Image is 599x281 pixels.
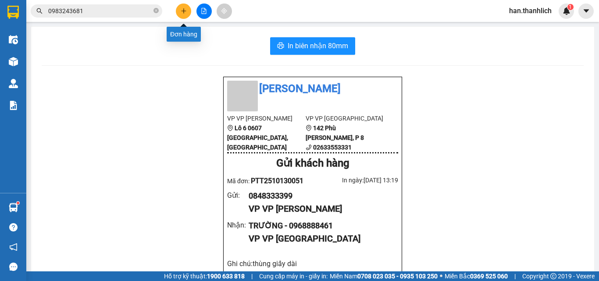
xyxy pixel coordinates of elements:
span: environment [306,125,312,131]
span: Hỗ trợ kỹ thuật: [164,271,245,281]
span: caret-down [582,7,590,15]
span: environment [227,125,233,131]
input: Tìm tên, số ĐT hoặc mã đơn [48,6,152,16]
span: file-add [201,8,207,14]
span: message [9,263,18,271]
span: copyright [550,273,556,279]
div: VP VP [PERSON_NAME] [249,202,391,216]
span: Miền Bắc [445,271,508,281]
span: Cung cấp máy in - giấy in: [259,271,328,281]
span: PTT2510130051 [251,177,303,185]
img: warehouse-icon [9,79,18,88]
span: Miền Nam [330,271,438,281]
button: file-add [196,4,212,19]
span: | [514,271,516,281]
button: aim [217,4,232,19]
b: Lô 6 0607 [GEOGRAPHIC_DATA], [GEOGRAPHIC_DATA] [227,124,288,151]
span: In biên nhận 80mm [288,40,348,51]
img: warehouse-icon [9,57,18,66]
strong: 0708 023 035 - 0935 103 250 [357,273,438,280]
span: close-circle [153,8,159,13]
sup: 1 [17,202,19,204]
b: 02633553331 [313,144,352,151]
img: warehouse-icon [9,203,18,212]
img: warehouse-icon [9,35,18,44]
span: han.thanhlich [502,5,559,16]
span: | [251,271,253,281]
div: VP VP [GEOGRAPHIC_DATA] [249,232,391,245]
div: Mã đơn: [227,175,313,186]
div: Nhận : [227,220,249,231]
span: aim [221,8,227,14]
li: VP VP [GEOGRAPHIC_DATA] [306,114,384,123]
img: icon-new-feature [563,7,570,15]
span: printer [277,42,284,50]
img: solution-icon [9,101,18,110]
span: 1 [569,4,572,10]
span: search [36,8,43,14]
b: 142 Phù [PERSON_NAME], P 8 [306,124,364,141]
div: 0848333399 [249,190,391,202]
button: printerIn biên nhận 80mm [270,37,355,55]
div: TRƯỜNG - 0968888461 [249,220,391,232]
sup: 1 [567,4,574,10]
img: logo-vxr [7,6,19,19]
div: Gửi : [227,190,249,201]
span: phone [306,144,312,150]
div: Gửi khách hàng [227,155,398,172]
span: ⚪️ [440,274,442,278]
div: Ghi chú: thùng giấy dài [227,258,398,269]
span: question-circle [9,223,18,231]
li: VP VP [PERSON_NAME] [227,114,306,123]
strong: 0369 525 060 [470,273,508,280]
button: plus [176,4,191,19]
strong: 1900 633 818 [207,273,245,280]
span: notification [9,243,18,251]
li: [PERSON_NAME] [227,81,398,97]
span: close-circle [153,7,159,15]
button: caret-down [578,4,594,19]
div: In ngày: [DATE] 13:19 [313,175,398,185]
span: plus [181,8,187,14]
